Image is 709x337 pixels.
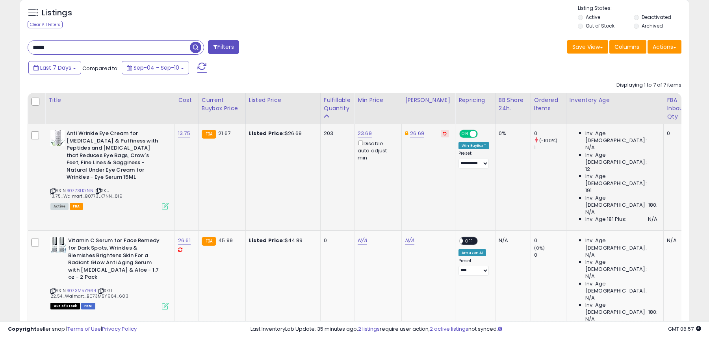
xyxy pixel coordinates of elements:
div: Clear All Filters [28,21,63,28]
span: ON [460,131,470,137]
div: $44.89 [249,237,314,244]
img: 41T8ymk7waL._SL40_.jpg [50,237,66,253]
small: (-100%) [539,137,557,144]
strong: Copyright [8,325,37,333]
div: Inventory Age [570,96,660,104]
div: [PERSON_NAME] [405,96,452,104]
a: B073M5Y964 [67,287,96,294]
div: Listed Price [249,96,317,104]
button: Actions [648,40,681,54]
span: 12 [585,166,590,173]
span: Inv. Age [DEMOGRAPHIC_DATA]: [585,130,657,144]
span: 45.99 [218,237,233,244]
span: 21.67 [218,130,230,137]
span: N/A [585,294,595,302]
span: Compared to: [82,65,119,72]
span: Inv. Age [DEMOGRAPHIC_DATA]: [585,280,657,294]
label: Active [586,14,600,20]
span: OFF [463,238,475,244]
a: 23.69 [358,130,372,137]
b: Listed Price: [249,237,285,244]
a: 2 listings [358,325,380,333]
div: Repricing [458,96,492,104]
div: 0 [324,237,348,244]
span: N/A [585,209,595,216]
div: Ordered Items [534,96,563,113]
img: 41bOs8rXCqL._SL40_.jpg [50,130,65,146]
p: Listing States: [578,5,689,12]
div: 0% [499,130,525,137]
span: Last 7 Days [40,64,71,72]
div: 203 [324,130,348,137]
span: N/A [585,273,595,280]
span: Inv. Age [DEMOGRAPHIC_DATA]: [585,152,657,166]
span: | SKU: 13.75_Walmart_B0773LK7NN_819 [50,187,122,199]
span: FBA [70,203,83,210]
b: Vitamin C Serum for Face Remedy for Dark Spots, Wrinkles & Blemishes Brightens Skin For a Radiant... [68,237,164,283]
h5: Listings [42,7,72,19]
div: Preset: [458,151,489,168]
a: 26.61 [178,237,191,244]
div: N/A [667,237,688,244]
div: Last InventoryLab Update: 35 minutes ago, require user action, not synced. [251,326,701,333]
span: N/A [648,216,657,223]
div: Title [48,96,171,104]
div: Preset: [458,258,489,276]
span: Columns [614,43,639,51]
div: Min Price [358,96,398,104]
div: FBA inbound Qty [667,96,690,121]
div: Current Buybox Price [202,96,242,113]
div: 0 [667,130,688,137]
button: Filters [208,40,239,54]
label: Out of Stock [586,22,614,29]
div: 0 [534,237,566,244]
a: N/A [358,237,367,244]
div: Fulfillable Quantity [324,96,351,113]
span: Inv. Age [DEMOGRAPHIC_DATA]-180: [585,194,657,209]
div: BB Share 24h. [499,96,527,113]
span: OFF [477,131,489,137]
div: Amazon AI [458,249,486,256]
span: FBM [81,303,95,309]
a: Terms of Use [67,325,101,333]
a: 2 active listings [430,325,468,333]
div: N/A [499,237,525,244]
div: 1 [534,144,566,151]
div: Win BuyBox * [458,142,489,149]
span: Inv. Age [DEMOGRAPHIC_DATA]: [585,237,657,251]
div: seller snap | | [8,326,137,333]
div: ASIN: [50,130,169,209]
a: Privacy Policy [102,325,137,333]
small: FBA [202,130,216,139]
small: FBA [202,237,216,246]
b: Anti Wrinkle Eye Cream for [MEDICAL_DATA] & Puffiness with Peptides and [MEDICAL_DATA] that Reduc... [67,130,162,183]
span: | SKU: 22.54_Walmart_B073M5Y964_603 [50,287,128,299]
button: Sep-04 - Sep-10 [122,61,189,74]
div: 0 [534,130,566,137]
a: B0773LK7NN [67,187,93,194]
a: N/A [405,237,414,244]
div: Disable auto adjust min [358,139,395,161]
label: Deactivated [642,14,671,20]
span: Inv. Age [DEMOGRAPHIC_DATA]: [585,173,657,187]
button: Last 7 Days [28,61,81,74]
button: Save View [567,40,608,54]
div: 0 [534,252,566,259]
a: 26.69 [410,130,424,137]
b: Listed Price: [249,130,285,137]
div: Cost [178,96,195,104]
a: 13.75 [178,130,190,137]
span: Inv. Age 181 Plus: [585,216,627,223]
span: 191 [585,187,592,194]
button: Columns [609,40,646,54]
label: Archived [642,22,663,29]
div: Displaying 1 to 7 of 7 items [616,81,681,89]
span: Sep-04 - Sep-10 [134,64,179,72]
span: N/A [585,144,595,151]
span: All listings that are currently out of stock and unavailable for purchase on Amazon [50,303,80,309]
span: Inv. Age [DEMOGRAPHIC_DATA]: [585,259,657,273]
div: ASIN: [50,237,169,308]
div: $26.69 [249,130,314,137]
span: All listings currently available for purchase on Amazon [50,203,69,210]
span: 2025-09-18 06:57 GMT [668,325,701,333]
